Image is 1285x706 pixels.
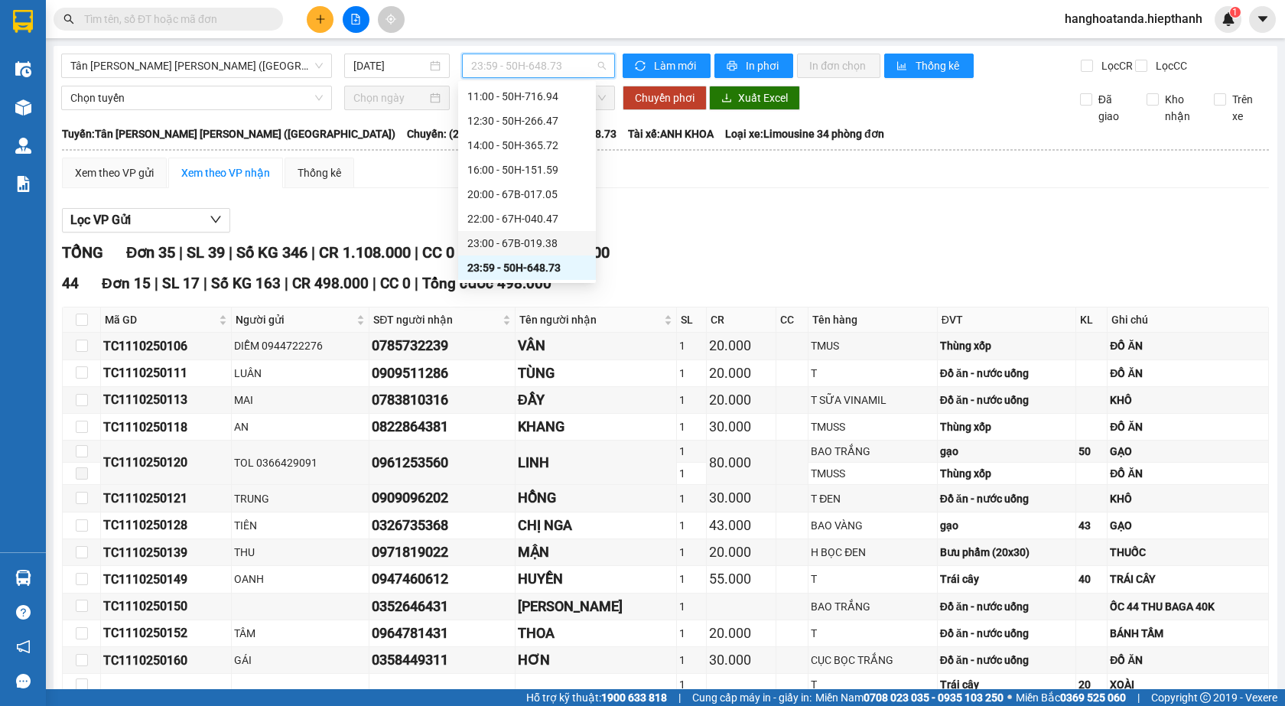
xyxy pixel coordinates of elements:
[369,594,515,620] td: 0352646431
[229,243,233,262] span: |
[721,93,732,105] span: download
[285,275,288,292] span: |
[518,335,674,356] div: VÂN
[808,307,937,333] th: Tên hàng
[516,387,677,414] td: ĐẦY
[103,390,229,409] div: TC1110250113
[369,414,515,441] td: 0822864381
[623,54,711,78] button: syncLàm mới
[372,487,512,509] div: 0909096202
[516,333,677,360] td: VÂN
[179,243,183,262] span: |
[679,571,704,587] div: 1
[369,387,515,414] td: 0783810316
[369,360,515,387] td: 0909511286
[811,418,934,435] div: TMUSS
[101,620,232,647] td: TC1110250152
[103,686,229,705] div: TC1110250177
[75,164,154,181] div: Xem theo VP gửi
[678,689,681,706] span: |
[319,243,411,262] span: CR 1.108.000
[292,275,369,292] span: CR 498.000
[679,418,704,435] div: 1
[776,307,808,333] th: CC
[234,418,366,435] div: AN
[203,275,207,292] span: |
[516,414,677,441] td: KHANG
[815,689,1004,706] span: Miền Nam
[155,275,158,292] span: |
[1159,91,1202,125] span: Kho nhận
[601,691,667,704] strong: 1900 633 818
[516,620,677,647] td: THOA
[516,485,677,512] td: HỒNG
[516,512,677,539] td: CHỊ NGA
[692,689,812,706] span: Cung cấp máy in - giấy in:
[516,539,677,566] td: MẬN
[1060,691,1126,704] strong: 0369 525 060
[811,676,934,693] div: T
[1110,544,1266,561] div: THUỐC
[372,542,512,563] div: 0971819022
[236,243,307,262] span: Số KG 346
[211,275,281,292] span: Số KG 163
[679,392,704,408] div: 1
[236,311,353,328] span: Người gửi
[103,418,229,437] div: TC1110250118
[467,235,587,252] div: 23:00 - 67B-019.38
[234,652,366,669] div: GÁI
[1110,676,1266,693] div: XOÀI
[380,275,411,292] span: CC 0
[679,443,704,460] div: 1
[15,570,31,586] img: warehouse-icon
[372,568,512,590] div: 0947460612
[105,311,216,328] span: Mã GD
[1108,307,1269,333] th: Ghi chú
[677,307,708,333] th: SL
[103,543,229,562] div: TC1110250139
[307,6,333,33] button: plus
[518,487,674,509] div: HỒNG
[101,387,232,414] td: TC1110250113
[385,14,396,24] span: aim
[407,125,519,142] span: Chuyến: (23:59 [DATE])
[103,363,229,382] div: TC1110250111
[415,275,418,292] span: |
[940,598,1074,615] div: Đồ ăn - nước uống
[102,275,151,292] span: Đơn 15
[210,213,222,226] span: down
[234,337,366,354] div: DIỄM 0944722276
[181,164,270,181] div: Xem theo VP nhận
[1092,91,1136,125] span: Đã giao
[679,365,704,382] div: 1
[940,465,1074,482] div: Thùng xốp
[467,112,587,129] div: 12:30 - 50H-266.47
[654,57,698,74] span: Làm mới
[372,363,512,384] div: 0909511286
[62,275,79,292] span: 44
[103,337,229,356] div: TC1110250106
[103,570,229,589] div: TC1110250149
[709,363,773,384] div: 20.000
[103,453,229,472] div: TC1110250120
[518,515,674,536] div: CHỊ NGA
[372,389,512,411] div: 0783810316
[518,542,674,563] div: MẬN
[1249,6,1276,33] button: caret-down
[467,186,587,203] div: 20:00 - 67B-017.05
[518,452,674,473] div: LINH
[679,598,704,615] div: 1
[1200,692,1211,703] span: copyright
[516,566,677,593] td: HUYỀN
[1230,7,1241,18] sup: 1
[15,138,31,154] img: warehouse-icon
[103,651,229,670] div: TC1110250160
[372,335,512,356] div: 0785732239
[373,311,499,328] span: SĐT người nhận
[101,512,232,539] td: TC1110250128
[635,60,648,73] span: sync
[709,487,773,509] div: 30.000
[709,649,773,671] div: 30.000
[811,465,934,482] div: TMUSS
[1007,695,1012,701] span: ⚪️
